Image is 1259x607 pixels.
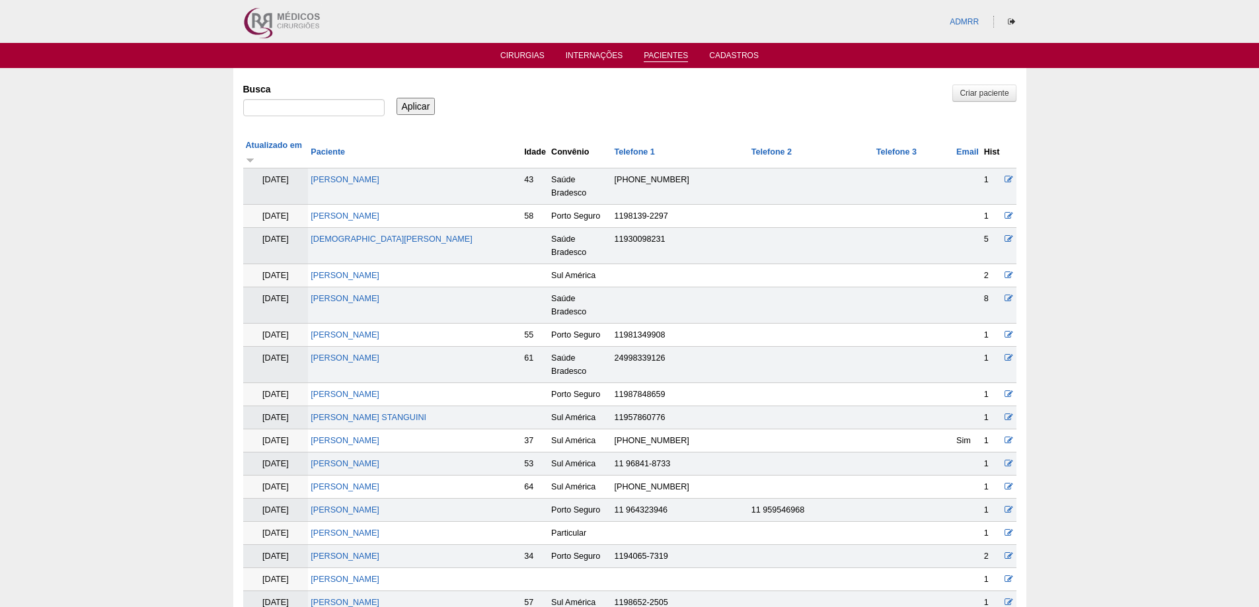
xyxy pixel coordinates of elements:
[311,294,379,303] a: [PERSON_NAME]
[311,147,345,157] a: Paciente
[611,429,748,452] td: [PHONE_NUMBER]
[311,271,379,280] a: [PERSON_NAME]
[981,383,1003,406] td: 1
[243,499,309,522] td: [DATE]
[981,522,1003,545] td: 1
[243,476,309,499] td: [DATE]
[981,406,1003,429] td: 1
[243,264,309,287] td: [DATE]
[311,413,426,422] a: [PERSON_NAME] STANGUINI
[521,476,549,499] td: 64
[521,429,549,452] td: 37
[611,476,748,499] td: [PHONE_NUMBER]
[311,175,379,184] a: [PERSON_NAME]
[611,383,748,406] td: 11987848659
[549,406,611,429] td: Sul América
[243,347,309,383] td: [DATE]
[521,347,549,383] td: 61
[549,205,611,228] td: Porto Seguro
[311,390,379,399] a: [PERSON_NAME]
[981,429,1003,452] td: 1
[549,136,611,168] th: Convênio
[566,51,623,64] a: Internações
[500,51,545,64] a: Cirurgias
[549,383,611,406] td: Porto Seguro
[611,499,748,522] td: 11 964323946
[981,324,1003,347] td: 1
[243,287,309,324] td: [DATE]
[311,234,472,244] a: [DEMOGRAPHIC_DATA][PERSON_NAME]
[521,545,549,568] td: 34
[311,598,379,607] a: [PERSON_NAME]
[311,436,379,445] a: [PERSON_NAME]
[311,353,379,363] a: [PERSON_NAME]
[311,459,379,468] a: [PERSON_NAME]
[981,476,1003,499] td: 1
[243,99,385,116] input: Digite os termos que você deseja procurar.
[549,347,611,383] td: Saúde Bradesco
[751,147,792,157] a: Telefone 2
[246,155,254,164] img: ordem crescente
[243,429,309,452] td: [DATE]
[243,324,309,347] td: [DATE]
[981,287,1003,324] td: 8
[521,324,549,347] td: 55
[644,51,688,62] a: Pacientes
[311,505,379,515] a: [PERSON_NAME]
[521,136,549,168] th: Idade
[981,264,1003,287] td: 2
[549,429,611,452] td: Sul América
[981,168,1003,205] td: 1
[956,147,979,157] a: Email
[981,136,1003,168] th: Hist
[549,264,611,287] td: Sul América
[981,228,1003,264] td: 5
[549,324,611,347] td: Porto Seguro
[549,287,611,324] td: Saúde Bradesco
[709,51,759,64] a: Cadastros
[611,324,748,347] td: 11981349908
[549,476,611,499] td: Sul América
[611,545,748,568] td: 1194065-7319
[311,330,379,339] a: [PERSON_NAME]
[950,17,979,26] a: ADMRR
[311,211,379,221] a: [PERSON_NAME]
[243,383,309,406] td: [DATE]
[981,347,1003,383] td: 1
[549,452,611,476] td: Sul América
[243,406,309,429] td: [DATE]
[243,205,309,228] td: [DATE]
[243,168,309,205] td: [DATE]
[521,452,549,476] td: 53
[521,168,549,205] td: 43
[549,545,611,568] td: Porto Seguro
[243,522,309,545] td: [DATE]
[954,429,981,452] td: Sim
[611,205,748,228] td: 1198139-2297
[981,452,1003,476] td: 1
[243,228,309,264] td: [DATE]
[981,205,1003,228] td: 1
[611,406,748,429] td: 11957860776
[611,168,748,205] td: [PHONE_NUMBER]
[614,147,654,157] a: Telefone 1
[397,98,436,115] input: Aplicar
[549,522,611,545] td: Particular
[611,228,748,264] td: 11930098231
[611,452,748,476] td: 11 96841-8733
[549,168,611,205] td: Saúde Bradesco
[311,552,379,561] a: [PERSON_NAME]
[311,482,379,491] a: [PERSON_NAME]
[246,141,302,163] a: Atualizado em
[243,83,385,96] label: Busca
[981,499,1003,522] td: 1
[243,568,309,591] td: [DATE]
[952,85,1016,102] a: Criar paciente
[549,228,611,264] td: Saúde Bradesco
[749,499,874,522] td: 11 959546968
[311,575,379,584] a: [PERSON_NAME]
[521,205,549,228] td: 58
[1008,18,1015,26] i: Sair
[981,568,1003,591] td: 1
[243,545,309,568] td: [DATE]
